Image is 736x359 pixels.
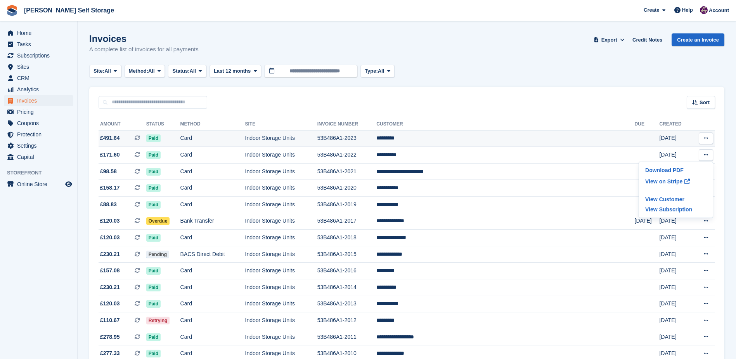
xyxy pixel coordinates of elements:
td: Card [180,180,245,197]
td: 53B486A1-2021 [317,163,377,180]
a: Create an Invoice [672,33,724,46]
td: 53B486A1-2011 [317,329,377,345]
span: Create [644,6,659,14]
img: stora-icon-8386f47178a22dfd0bd8f6a31ec36ba5ce8667c1dd55bd0f319d3a0aa187defe.svg [6,5,18,16]
img: Nikki Ambrosini [700,6,708,14]
span: Pricing [17,106,64,117]
span: Settings [17,140,64,151]
td: BACS Direct Debit [180,246,245,263]
a: menu [4,61,73,72]
td: Indoor Storage Units [245,197,317,213]
td: Indoor Storage Units [245,180,317,197]
td: [DATE] [635,213,660,230]
a: menu [4,50,73,61]
span: £98.58 [100,167,117,176]
span: £277.33 [100,349,120,357]
span: Paid [146,184,161,192]
span: Paid [146,201,161,209]
a: menu [4,84,73,95]
span: All [104,67,111,75]
th: Created [659,118,691,131]
th: Method [180,118,245,131]
a: menu [4,179,73,190]
td: Card [180,147,245,164]
td: Card [180,163,245,180]
span: £158.17 [100,184,120,192]
td: Card [180,312,245,329]
td: Indoor Storage Units [245,279,317,296]
span: Coupons [17,118,64,129]
span: Analytics [17,84,64,95]
button: Export [592,33,626,46]
span: Online Store [17,179,64,190]
span: Export [601,36,617,44]
a: menu [4,129,73,140]
td: Indoor Storage Units [245,246,317,263]
a: Download PDF [642,165,710,175]
span: Retrying [146,317,170,324]
span: Account [709,7,729,14]
td: Bank Transfer [180,213,245,230]
span: Overdue [146,217,170,225]
span: Paid [146,168,161,176]
td: Card [180,279,245,296]
span: Paid [146,234,161,242]
span: Last 12 months [214,67,251,75]
button: Status: All [168,65,206,78]
td: [DATE] [659,147,691,164]
span: £278.95 [100,333,120,341]
span: £120.03 [100,234,120,242]
a: View Customer [642,194,710,204]
span: Home [17,28,64,38]
span: Site: [94,67,104,75]
span: Protection [17,129,64,140]
td: Indoor Storage Units [245,163,317,180]
td: Card [180,263,245,279]
p: View Subscription [642,204,710,214]
td: [DATE] [659,230,691,246]
button: Type: All [360,65,395,78]
span: All [378,67,384,75]
span: Pending [146,251,169,258]
th: Customer [376,118,634,131]
a: View on Stripe [642,175,710,188]
span: Paid [146,134,161,142]
span: All [190,67,196,75]
span: £230.21 [100,250,120,258]
td: [DATE] [659,246,691,263]
a: menu [4,118,73,129]
a: Credit Notes [629,33,665,46]
td: 53B486A1-2023 [317,130,377,147]
th: Due [635,118,660,131]
span: Subscriptions [17,50,64,61]
td: Indoor Storage Units [245,263,317,279]
p: A complete list of invoices for all payments [89,45,199,54]
td: Card [180,197,245,213]
span: Storefront [7,169,77,177]
td: Card [180,329,245,345]
th: Site [245,118,317,131]
a: menu [4,95,73,106]
td: [DATE] [659,296,691,312]
td: 53B486A1-2012 [317,312,377,329]
span: £120.03 [100,300,120,308]
a: menu [4,28,73,38]
a: menu [4,73,73,84]
td: 53B486A1-2019 [317,197,377,213]
td: 53B486A1-2017 [317,213,377,230]
td: Indoor Storage Units [245,296,317,312]
td: 53B486A1-2016 [317,263,377,279]
span: CRM [17,73,64,84]
span: Paid [146,350,161,357]
th: Status [146,118,180,131]
td: Card [180,230,245,246]
td: [DATE] [659,213,691,230]
td: 53B486A1-2015 [317,246,377,263]
th: Invoice Number [317,118,377,131]
span: £230.21 [100,283,120,291]
span: £110.67 [100,316,120,324]
td: Indoor Storage Units [245,147,317,164]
